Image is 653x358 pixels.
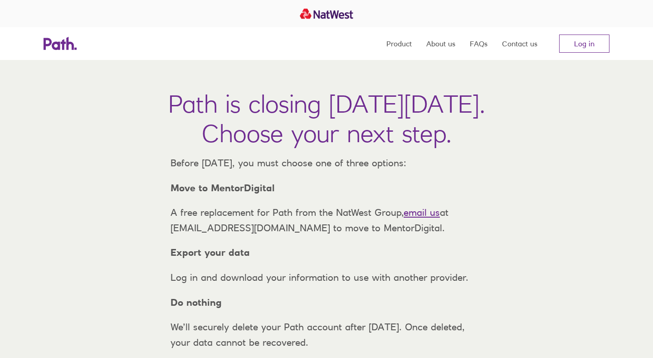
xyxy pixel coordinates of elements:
a: Log in [559,35,609,53]
p: Log in and download your information to use with another provider. [163,270,490,285]
a: About us [426,27,455,60]
h1: Path is closing [DATE][DATE]. Choose your next step. [168,89,485,148]
strong: Export your data [171,247,250,258]
p: A free replacement for Path from the NatWest Group, at [EMAIL_ADDRESS][DOMAIN_NAME] to move to Me... [163,205,490,235]
a: Contact us [502,27,537,60]
a: email us [404,207,440,218]
strong: Move to MentorDigital [171,182,275,194]
a: FAQs [470,27,487,60]
p: We’ll securely delete your Path account after [DATE]. Once deleted, your data cannot be recovered. [163,319,490,350]
a: Product [386,27,412,60]
p: Before [DATE], you must choose one of three options: [163,155,490,171]
strong: Do nothing [171,297,222,308]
